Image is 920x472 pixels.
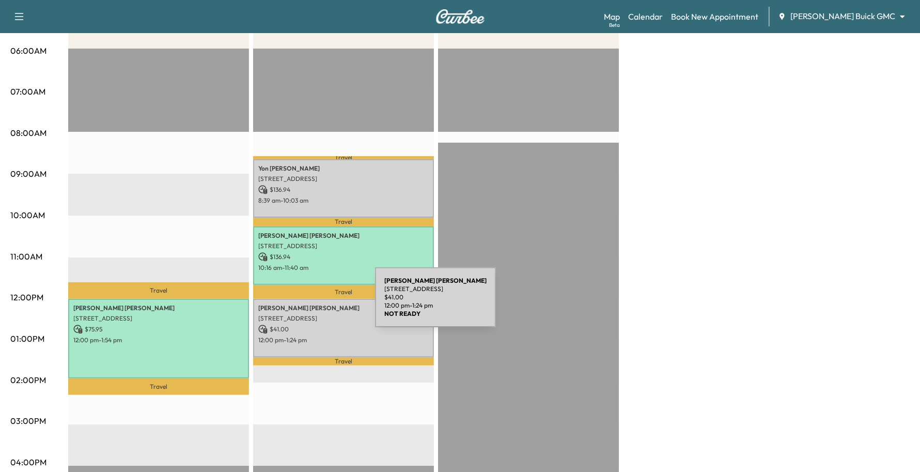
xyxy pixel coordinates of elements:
[10,85,45,98] p: 07:00AM
[10,374,46,386] p: 02:00PM
[10,250,42,263] p: 11:00AM
[73,304,244,312] p: [PERSON_NAME] [PERSON_NAME]
[384,310,420,317] b: NOT READY
[790,10,895,22] span: [PERSON_NAME] Buick GMC
[73,336,244,344] p: 12:00 pm - 1:54 pm
[258,336,429,344] p: 12:00 pm - 1:24 pm
[628,10,663,23] a: Calendar
[10,456,46,468] p: 04:00PM
[68,282,249,299] p: Travel
[73,325,244,334] p: $ 75.95
[258,264,429,272] p: 10:16 am - 11:40 am
[604,10,620,23] a: MapBeta
[384,277,487,284] b: [PERSON_NAME] [PERSON_NAME]
[384,293,487,301] p: $ 41.00
[258,196,429,205] p: 8:39 am - 10:03 am
[10,332,44,345] p: 01:00PM
[258,325,429,334] p: $ 41.00
[253,285,434,299] p: Travel
[258,185,429,194] p: $ 136.94
[258,175,429,183] p: [STREET_ADDRESS]
[258,164,429,173] p: Yon [PERSON_NAME]
[258,304,429,312] p: [PERSON_NAME] [PERSON_NAME]
[68,378,249,395] p: Travel
[253,218,434,226] p: Travel
[435,9,485,24] img: Curbee Logo
[10,168,46,180] p: 09:00AM
[10,291,43,303] p: 12:00PM
[609,21,620,29] div: Beta
[671,10,758,23] a: Book New Appointment
[73,314,244,323] p: [STREET_ADDRESS]
[384,285,487,293] p: [STREET_ADDRESS]
[258,232,429,240] p: [PERSON_NAME] [PERSON_NAME]
[258,242,429,250] p: [STREET_ADDRESS]
[384,301,487,310] p: 12:00 pm - 1:24 pm
[10,44,46,57] p: 06:00AM
[258,314,429,323] p: [STREET_ADDRESS]
[258,252,429,262] p: $ 136.94
[10,127,46,139] p: 08:00AM
[253,156,434,159] p: Travel
[10,415,46,427] p: 03:00PM
[253,357,434,366] p: Travel
[10,209,45,221] p: 10:00AM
